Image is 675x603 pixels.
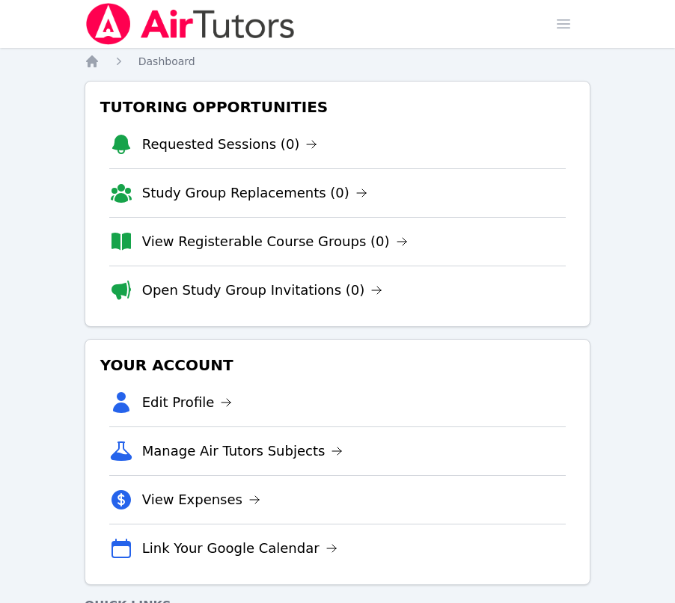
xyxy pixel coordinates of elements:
[142,280,383,301] a: Open Study Group Invitations (0)
[85,3,296,45] img: Air Tutors
[85,54,591,69] nav: Breadcrumb
[142,489,260,510] a: View Expenses
[138,54,195,69] a: Dashboard
[97,94,578,120] h3: Tutoring Opportunities
[142,538,337,559] a: Link Your Google Calendar
[138,55,195,67] span: Dashboard
[97,352,578,379] h3: Your Account
[142,183,367,203] a: Study Group Replacements (0)
[142,392,233,413] a: Edit Profile
[142,134,318,155] a: Requested Sessions (0)
[142,231,408,252] a: View Registerable Course Groups (0)
[142,441,343,462] a: Manage Air Tutors Subjects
